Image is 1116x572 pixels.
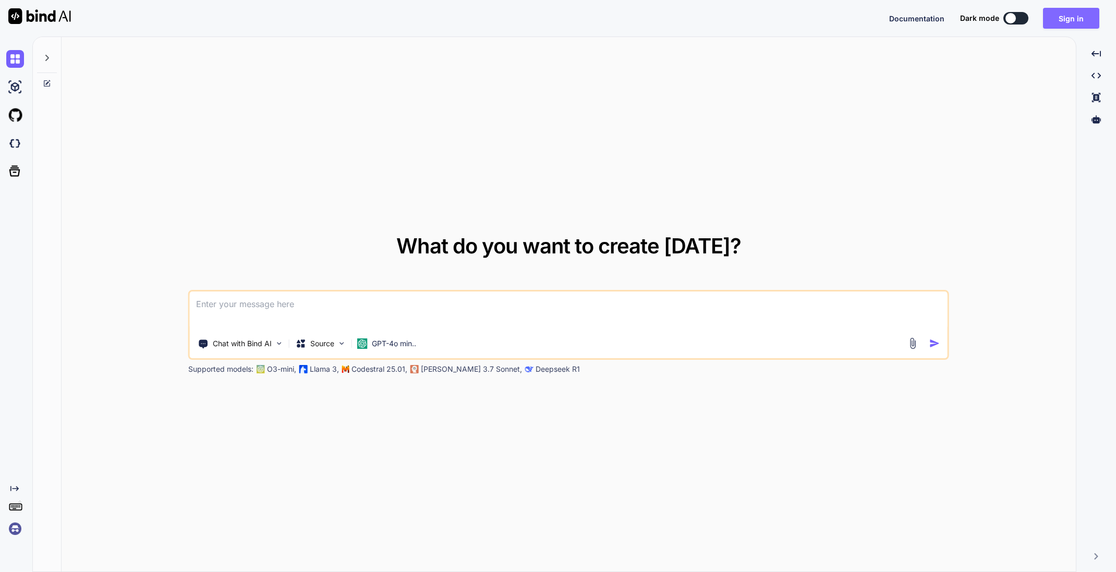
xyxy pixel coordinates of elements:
img: signin [6,520,24,538]
p: Codestral 25.01, [351,364,407,374]
img: GPT-4 [257,365,265,373]
button: Sign in [1043,8,1099,29]
img: ai-studio [6,78,24,96]
p: [PERSON_NAME] 3.7 Sonnet, [421,364,522,374]
img: chat [6,50,24,68]
p: Source [310,338,334,349]
button: Documentation [889,13,944,24]
img: claude [525,365,533,373]
img: Llama2 [299,365,308,373]
p: Deepseek R1 [536,364,580,374]
img: darkCloudIdeIcon [6,135,24,152]
img: Mistral-AI [342,366,349,373]
p: Chat with Bind AI [213,338,272,349]
img: GPT-4o mini [357,338,368,349]
img: Pick Tools [275,339,284,348]
img: Bind AI [8,8,71,24]
p: O3-mini, [267,364,296,374]
img: attachment [907,337,919,349]
img: Pick Models [337,339,346,348]
span: What do you want to create [DATE]? [396,233,741,259]
img: claude [410,365,419,373]
p: Llama 3, [310,364,339,374]
p: GPT-4o min.. [372,338,416,349]
span: Dark mode [960,13,999,23]
p: Supported models: [188,364,253,374]
span: Documentation [889,14,944,23]
img: icon [929,338,940,349]
img: githubLight [6,106,24,124]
